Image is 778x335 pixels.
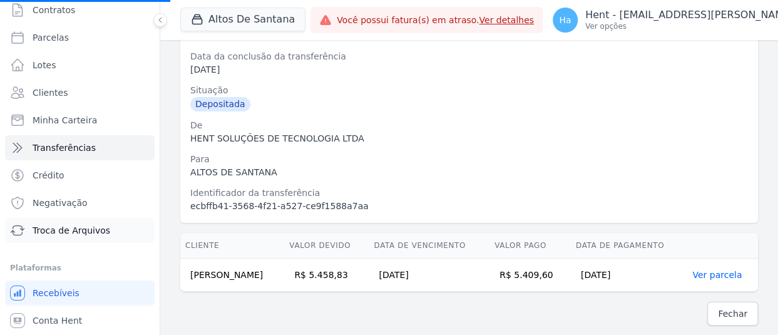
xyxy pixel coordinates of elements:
span: Clientes [33,86,68,99]
span: Conta Hent [33,314,82,327]
span: Troca de Arquivos [33,224,110,237]
div: [DATE] [190,63,748,76]
div: Situação [190,84,748,97]
a: Clientes [5,80,155,105]
span: Crédito [33,169,64,182]
div: Data da conclusão da transferência [190,50,748,63]
a: Troca de Arquivos [5,218,155,243]
a: Ver parcela [692,270,742,280]
a: Negativação [5,190,155,215]
div: ecbffb41-3568-4f21-a527-ce9f1588a7aa [190,200,748,213]
a: Ver detalhes [479,15,534,25]
span: Você possui fatura(s) em atraso. [337,14,534,27]
span: Minha Carteira [33,114,97,126]
a: Conta Hent [5,308,155,333]
a: Fechar [707,302,758,326]
a: Transferências [5,135,155,160]
a: Recebíveis [5,281,155,306]
td: [DATE] [369,259,489,292]
span: Contratos [33,4,75,16]
button: Altos De Santana [180,8,305,31]
span: Ha [559,16,571,24]
a: Lotes [5,53,155,78]
td: R$ 5.458,83 [284,259,369,292]
th: Data de Vencimento [369,233,489,259]
a: Crédito [5,163,155,188]
span: Negativação [33,197,88,209]
td: [DATE] [571,259,687,292]
td: [PERSON_NAME] [180,259,284,292]
a: Parcelas [5,25,155,50]
span: Transferências [33,142,96,154]
div: De [190,119,748,132]
span: Parcelas [33,31,69,44]
div: HENT SOLUÇÕES DE TECNOLOGIA LTDA [190,132,748,145]
div: Identificador da transferência [190,187,748,200]
a: Minha Carteira [5,108,155,133]
span: Lotes [33,59,56,71]
span: Fechar [718,307,747,320]
th: Cliente [180,233,284,259]
th: Valor devido [284,233,369,259]
th: Valor pago [489,233,571,259]
div: ALTOS DE SANTANA [190,166,748,179]
span: Recebíveis [33,287,79,299]
div: Depositada [190,97,250,111]
div: Para [190,153,748,166]
div: Plataformas [10,260,150,276]
th: Data de Pagamento [571,233,687,259]
td: R$ 5.409,60 [489,259,571,292]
